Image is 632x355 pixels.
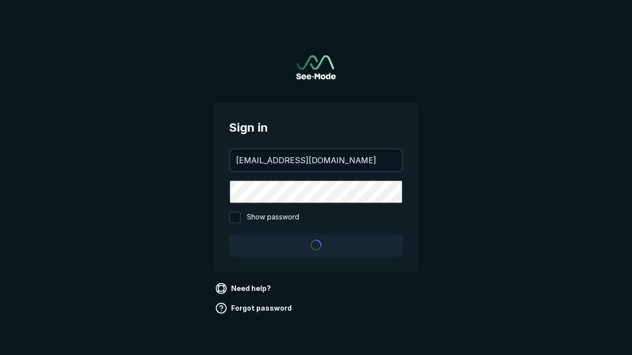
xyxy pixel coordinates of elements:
input: your@email.com [230,149,402,171]
span: Show password [247,212,299,223]
a: Forgot password [213,300,296,316]
span: Sign in [229,119,403,137]
img: See-Mode Logo [296,55,336,79]
a: Go to sign in [296,55,336,79]
a: Need help? [213,281,275,296]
